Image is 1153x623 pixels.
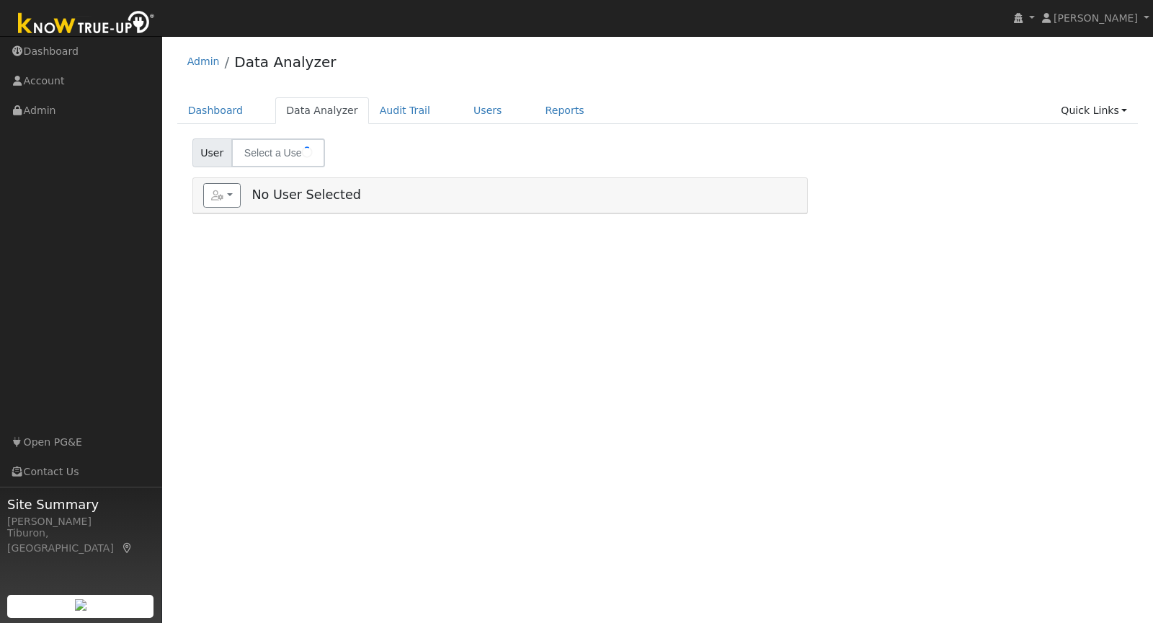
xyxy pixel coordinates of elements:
[231,138,325,167] input: Select a User
[1050,97,1138,124] a: Quick Links
[7,514,154,529] div: [PERSON_NAME]
[535,97,595,124] a: Reports
[203,183,797,208] h5: No User Selected
[177,97,254,124] a: Dashboard
[187,56,220,67] a: Admin
[369,97,441,124] a: Audit Trail
[275,97,369,124] a: Data Analyzer
[463,97,513,124] a: Users
[11,8,162,40] img: Know True-Up
[121,542,134,554] a: Map
[7,495,154,514] span: Site Summary
[7,526,154,556] div: Tiburon, [GEOGRAPHIC_DATA]
[75,599,86,611] img: retrieve
[192,138,232,167] span: User
[1054,12,1138,24] span: [PERSON_NAME]
[234,53,336,71] a: Data Analyzer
